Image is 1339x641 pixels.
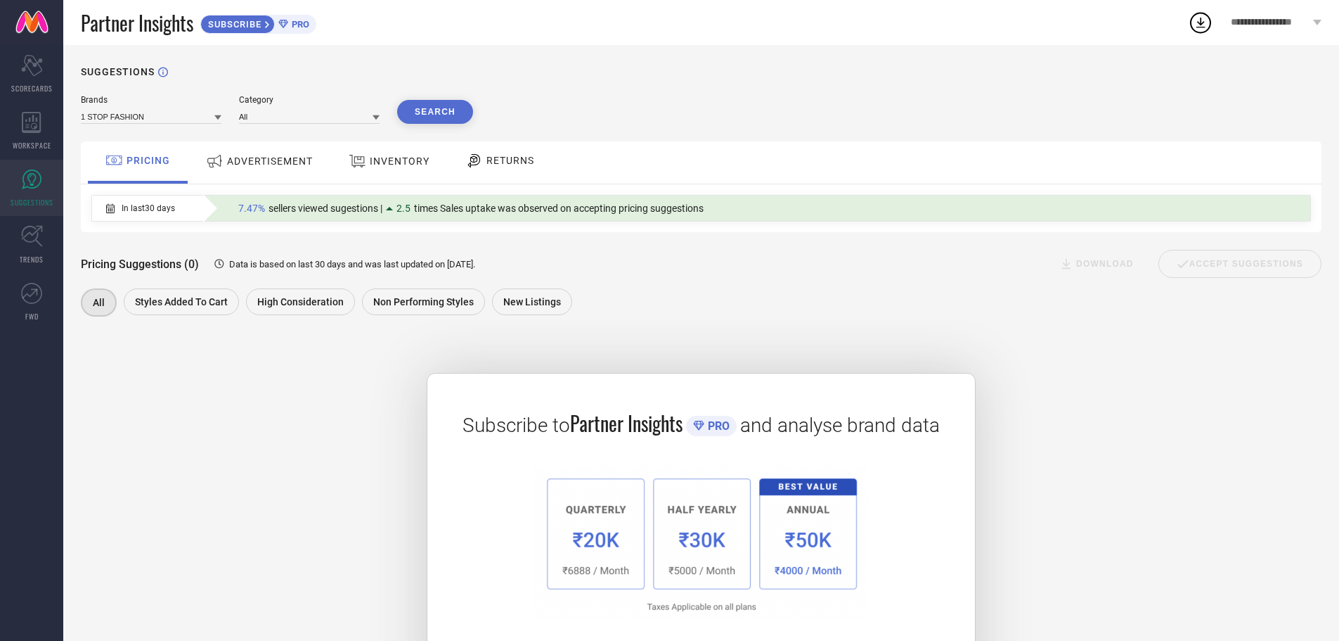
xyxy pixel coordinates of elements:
span: Pricing Suggestions (0) [81,258,199,271]
span: INVENTORY [370,156,429,167]
span: times Sales uptake was observed on accepting pricing suggestions [414,203,704,214]
span: Styles Added To Cart [135,296,228,307]
span: and analyse brand data [740,414,940,437]
span: 7.47% [238,203,265,214]
span: PRICING [127,155,170,166]
span: RETURNS [486,155,534,166]
span: In last 30 days [122,203,175,213]
span: FWD [25,311,39,322]
span: Partner Insights [570,409,683,438]
span: New Listings [503,296,561,307]
span: TRENDS [20,254,44,265]
span: All [93,297,105,308]
a: SUBSCRIBEPRO [200,11,316,34]
span: Non Performing Styles [373,296,474,307]
h1: SUGGESTIONS [81,66,155,77]
span: Partner Insights [81,8,193,37]
div: Accept Suggestions [1158,250,1321,278]
div: Category [239,95,380,105]
span: SCORECARDS [11,83,53,94]
div: Percentage of sellers who have viewed suggestions for the current Insight Type [231,199,711,217]
span: Subscribe to [462,414,570,437]
button: Search [397,100,473,124]
img: 1a6fb96cb29458d7132d4e38d36bc9c7.png [533,466,868,621]
span: sellers viewed sugestions | [269,203,382,214]
span: PRO [288,19,309,30]
span: WORKSPACE [13,140,51,151]
div: Open download list [1188,10,1213,35]
div: Brands [81,95,221,105]
span: SUGGESTIONS [11,197,53,208]
span: ADVERTISEMENT [227,156,313,167]
span: PRO [704,419,730,433]
span: SUBSCRIBE [201,19,265,30]
span: Data is based on last 30 days and was last updated on [DATE] . [229,259,475,269]
span: High Consideration [257,296,344,307]
span: 2.5 [396,203,410,214]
